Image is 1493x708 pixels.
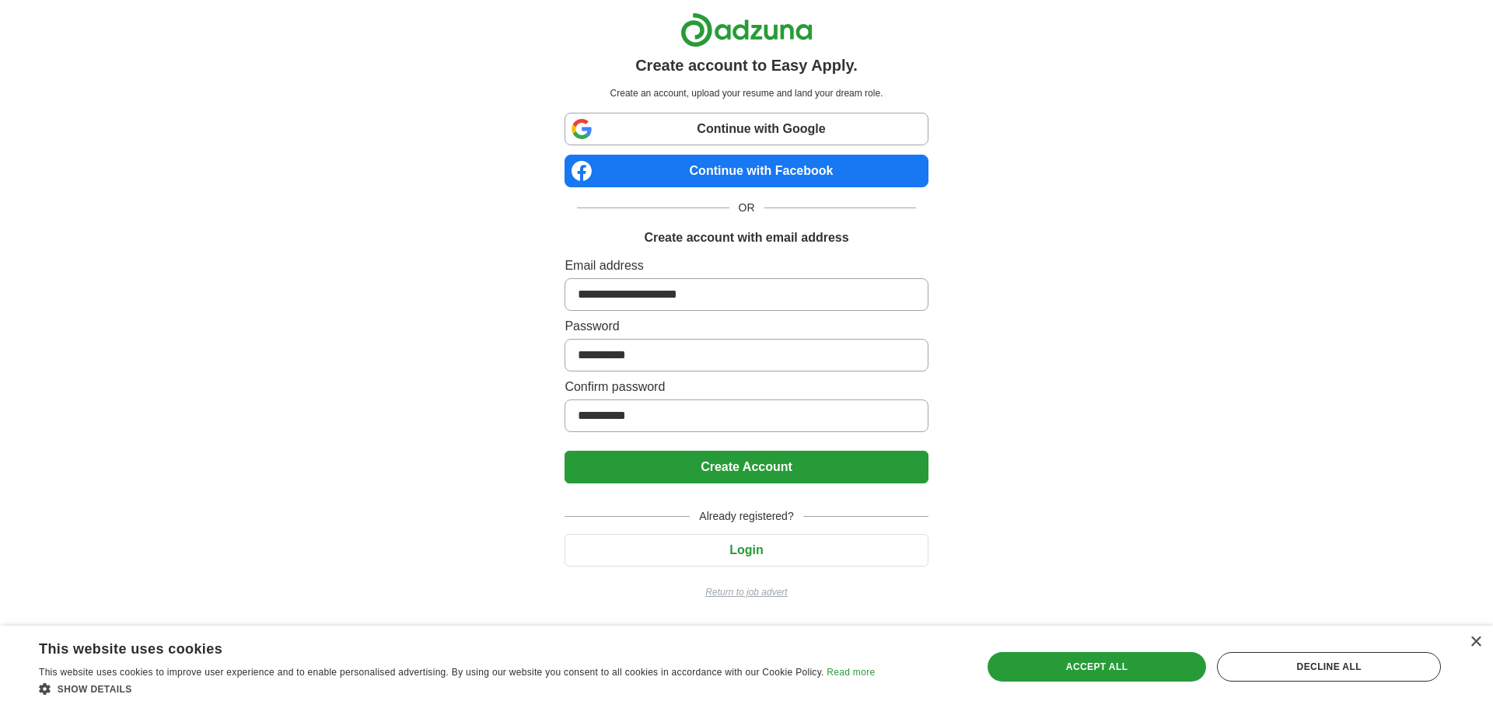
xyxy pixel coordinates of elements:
div: Close [1470,637,1481,648]
a: Continue with Facebook [565,155,928,187]
a: Continue with Google [565,113,928,145]
span: Already registered? [690,508,802,525]
a: Read more, opens a new window [827,667,875,678]
img: Adzuna logo [680,12,813,47]
div: Show details [39,681,875,696]
label: Password [565,317,928,336]
a: Login [565,543,928,556]
span: Show details [58,684,132,695]
button: Login [565,534,928,567]
div: Accept all [988,652,1207,682]
div: Decline all [1217,652,1441,682]
span: OR [729,200,764,216]
label: Confirm password [565,378,928,396]
label: Email address [565,256,928,275]
div: This website uses cookies [39,635,836,658]
button: Create Account [565,451,928,483]
span: This website uses cookies to improve user experience and to enable personalised advertising. By u... [39,667,824,678]
a: Return to job advert [565,585,928,599]
p: Create an account, upload your resume and land your dream role. [568,86,925,100]
h1: Create account with email address [644,228,848,247]
h1: Create account to Easy Apply. [635,54,858,77]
